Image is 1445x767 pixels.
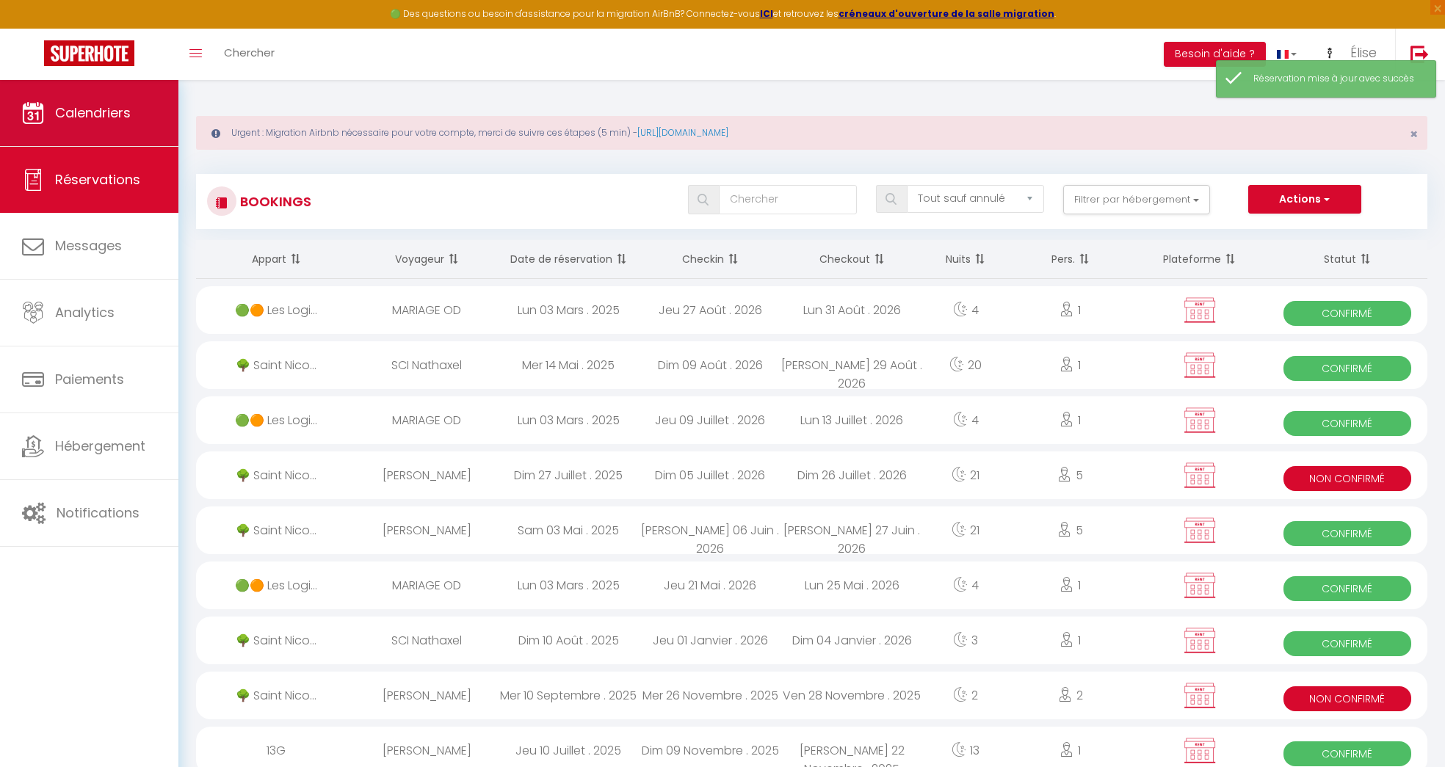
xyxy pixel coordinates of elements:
[213,29,286,80] a: Chercher
[1410,45,1429,63] img: logout
[1308,29,1395,80] a: ... Élise
[196,116,1427,150] div: Urgent : Migration Airbnb nécessaire pour votre compte, merci de suivre ces étapes (5 min) -
[55,370,124,388] span: Paiements
[719,185,856,214] input: Chercher
[236,185,311,218] h3: Bookings
[55,103,131,122] span: Calendriers
[781,240,923,279] th: Sort by checkout
[55,236,122,255] span: Messages
[55,170,140,189] span: Réservations
[55,303,115,321] span: Analytics
[1164,42,1266,67] button: Besoin d'aide ?
[922,240,1008,279] th: Sort by nights
[1063,185,1210,214] button: Filtrer par hébergement
[1319,42,1341,64] img: ...
[1410,125,1418,143] span: ×
[640,240,781,279] th: Sort by checkin
[1009,240,1132,279] th: Sort by people
[57,504,140,522] span: Notifications
[1410,128,1418,141] button: Close
[637,126,728,139] a: [URL][DOMAIN_NAME]
[196,240,356,279] th: Sort by rentals
[839,7,1054,20] a: créneaux d'ouverture de la salle migration
[760,7,773,20] a: ICI
[498,240,640,279] th: Sort by booking date
[1132,240,1267,279] th: Sort by channel
[55,437,145,455] span: Hébergement
[1248,185,1361,214] button: Actions
[1253,72,1421,86] div: Réservation mise à jour avec succès
[1267,240,1427,279] th: Sort by status
[224,45,275,60] span: Chercher
[356,240,498,279] th: Sort by guest
[1350,43,1377,62] span: Élise
[44,40,134,66] img: Super Booking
